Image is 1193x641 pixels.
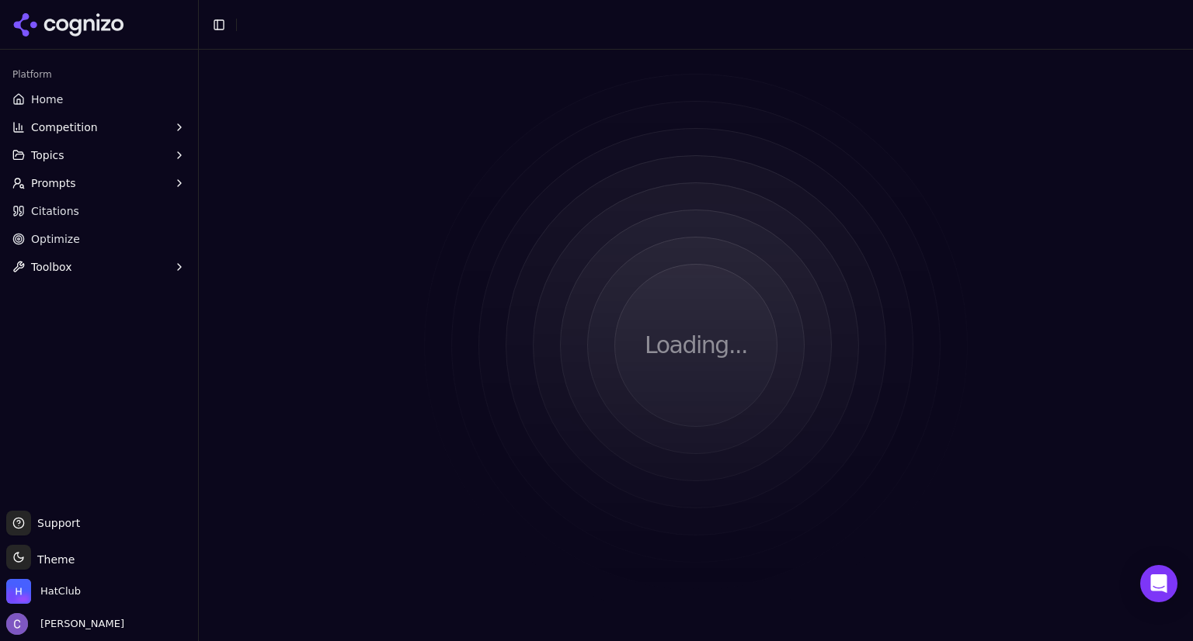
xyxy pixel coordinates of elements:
img: HatClub [6,579,31,604]
span: Citations [31,203,79,219]
button: Prompts [6,171,192,196]
span: Support [31,515,80,531]
button: Competition [6,115,192,140]
span: HatClub [40,584,81,598]
span: Topics [31,147,64,163]
a: Optimize [6,227,192,251]
span: [PERSON_NAME] [34,617,124,631]
a: Citations [6,199,192,223]
span: Optimize [31,231,80,247]
button: Open user button [6,613,124,635]
button: Open organization switcher [6,579,81,604]
button: Toolbox [6,255,192,279]
button: Topics [6,143,192,168]
div: Platform [6,62,192,87]
img: Chris Hayes [6,613,28,635]
p: Loading... [645,331,747,359]
span: Theme [31,553,75,566]
span: Prompts [31,175,76,191]
span: Toolbox [31,259,72,275]
span: Competition [31,120,98,135]
div: Open Intercom Messenger [1140,565,1177,602]
a: Home [6,87,192,112]
span: Home [31,92,63,107]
